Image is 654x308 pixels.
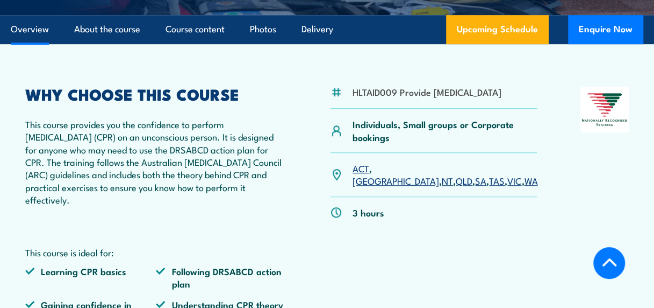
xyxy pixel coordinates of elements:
[11,15,49,44] a: Overview
[475,174,486,187] a: SA
[353,162,537,187] p: , , , , , , ,
[353,162,369,174] a: ACT
[580,87,629,132] img: Nationally Recognised Training logo.
[353,118,536,143] p: Individuals, Small groups or Corporate bookings
[25,118,287,206] p: This course provides you the confidence to perform [MEDICAL_DATA] (CPR) on an unconscious person....
[166,15,225,44] a: Course content
[507,174,521,187] a: VIC
[446,15,549,44] a: Upcoming Schedule
[353,206,384,219] p: 3 hours
[156,265,286,290] li: Following DRSABCD action plan
[353,174,439,187] a: [GEOGRAPHIC_DATA]
[353,86,501,98] li: HLTAID009 Provide [MEDICAL_DATA]
[25,87,287,101] h2: WHY CHOOSE THIS COURSE
[489,174,505,187] a: TAS
[568,15,643,44] button: Enquire Now
[442,174,453,187] a: NT
[301,15,333,44] a: Delivery
[250,15,276,44] a: Photos
[456,174,472,187] a: QLD
[524,174,537,187] a: WA
[74,15,140,44] a: About the course
[25,246,287,258] p: This course is ideal for:
[25,265,156,290] li: Learning CPR basics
